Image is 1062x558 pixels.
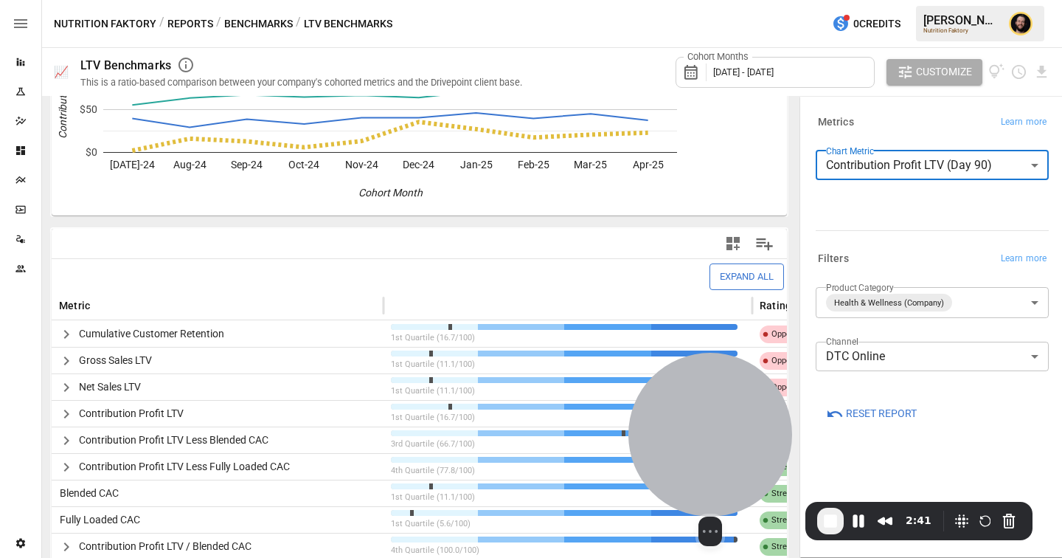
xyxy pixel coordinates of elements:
[818,251,849,267] h6: Filters
[288,159,319,170] text: Oct-24
[766,348,820,373] span: Opportunity
[886,59,982,86] button: Customize
[391,332,737,345] p: 1st Quartile (16.7/100)
[54,487,119,499] span: Blended CAC
[80,103,97,115] text: $50
[460,159,493,170] text: Jan-25
[391,359,737,371] p: 1st Quartile (11.1/100)
[633,159,664,170] text: Apr-25
[345,159,378,170] text: Nov-24
[80,58,171,72] div: LTV Benchmarks
[391,412,737,424] p: 1st Quartile (16.7/100)
[91,295,112,316] button: Sort
[391,518,737,531] p: 1st Quartile (5.6/100)
[826,10,906,38] button: 0Credits
[816,342,1049,371] div: DTC Online
[79,354,152,366] span: Gross Sales LTV
[167,15,213,33] button: Reports
[826,145,874,157] label: Chart Metric
[1001,252,1047,266] span: Learn more
[54,65,69,79] div: 📈
[923,27,1000,34] div: Nutrition Faktory
[1010,63,1027,80] button: Schedule report
[79,434,268,446] span: Contribution Profit LTV Less Blended CAC
[173,159,206,170] text: Aug-24
[358,187,423,199] text: Cohort Month
[816,401,927,427] button: Reset Report
[110,159,155,170] text: [DATE]-24
[923,13,1000,27] div: [PERSON_NAME]
[916,63,972,81] span: Customize
[403,159,434,170] text: Dec-24
[79,407,184,419] span: Contribution Profit LTV
[391,545,737,557] p: 4th Quartile (100.0/100)
[1033,63,1050,80] button: Download report
[159,15,164,33] div: /
[231,159,263,170] text: Sep-24
[86,146,97,158] text: $0
[760,298,791,313] span: Rating
[853,15,900,33] span: 0 Credits
[766,321,820,347] span: Opportunity
[684,50,752,63] label: Cohort Months
[818,114,854,131] h6: Metrics
[392,295,413,316] button: Sort
[54,15,156,33] button: Nutrition Faktory
[79,328,224,340] span: Cumulative Customer Retention
[59,298,90,313] span: Metric
[748,227,781,261] button: Manage Columns
[574,159,607,170] text: Mar-25
[54,514,140,526] span: Fully Loaded CAC
[828,294,950,311] span: Health & Wellness (Company)
[79,461,290,472] span: Contribution Profit LTV Less Fully Loaded CAC
[709,263,784,289] button: Expand All
[713,66,774,77] span: [DATE] - [DATE]
[988,59,1005,86] button: View documentation
[296,15,301,33] div: /
[79,540,251,552] span: Contribution Profit LTV / Blended CAC
[1001,115,1047,130] span: Learn more
[816,151,1049,180] div: Contribution Profit LTV (Day 90)
[391,465,737,478] p: 4th Quartile (77.8/100)
[80,77,522,88] div: This is a ratio-based comparison between your company's cohorted metrics and the Drivepoint clien...
[79,381,141,393] span: Net Sales LTV
[224,15,293,33] button: Benchmarks
[826,281,894,294] label: Product Category
[826,335,858,348] label: Channel
[1009,12,1032,35] img: Ciaran Nugent
[1000,3,1041,44] button: Ciaran Nugent
[391,438,737,451] p: 3rd Quartile (66.7/100)
[391,385,737,398] p: 1st Quartile (11.1/100)
[846,404,917,423] span: Reset Report
[518,159,549,170] text: Feb-25
[391,492,737,504] p: 1st Quartile (11.1/100)
[216,15,221,33] div: /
